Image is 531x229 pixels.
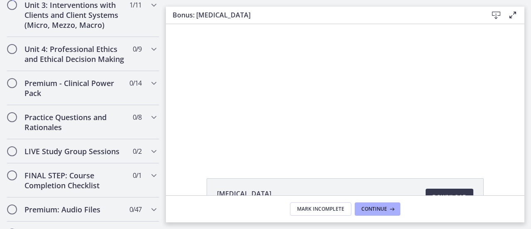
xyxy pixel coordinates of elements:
span: 0 / 8 [133,112,141,122]
h2: Unit 4: Professional Ethics and Ethical Decision Making [24,44,126,64]
button: Mark Incomplete [290,202,351,216]
span: Continue [361,206,387,212]
iframe: Video Lesson [166,24,524,159]
span: 0 / 9 [133,44,141,54]
span: 0 / 47 [129,204,141,214]
h2: Premium - Clinical Power Pack [24,78,126,98]
h2: FINAL STEP: Course Completion Checklist [24,170,126,190]
button: Continue [355,202,400,216]
span: Mark Incomplete [297,206,344,212]
span: [MEDICAL_DATA] [217,189,271,199]
span: 0 / 14 [129,78,141,88]
h2: Premium: Audio Files [24,204,126,214]
h2: LIVE Study Group Sessions [24,146,126,156]
span: 0 / 2 [133,146,141,156]
a: Download [426,189,473,205]
h2: Practice Questions and Rationales [24,112,126,132]
span: Download [432,192,467,202]
span: 0 / 1 [133,170,141,180]
h3: Bonus: [MEDICAL_DATA] [173,10,475,20]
